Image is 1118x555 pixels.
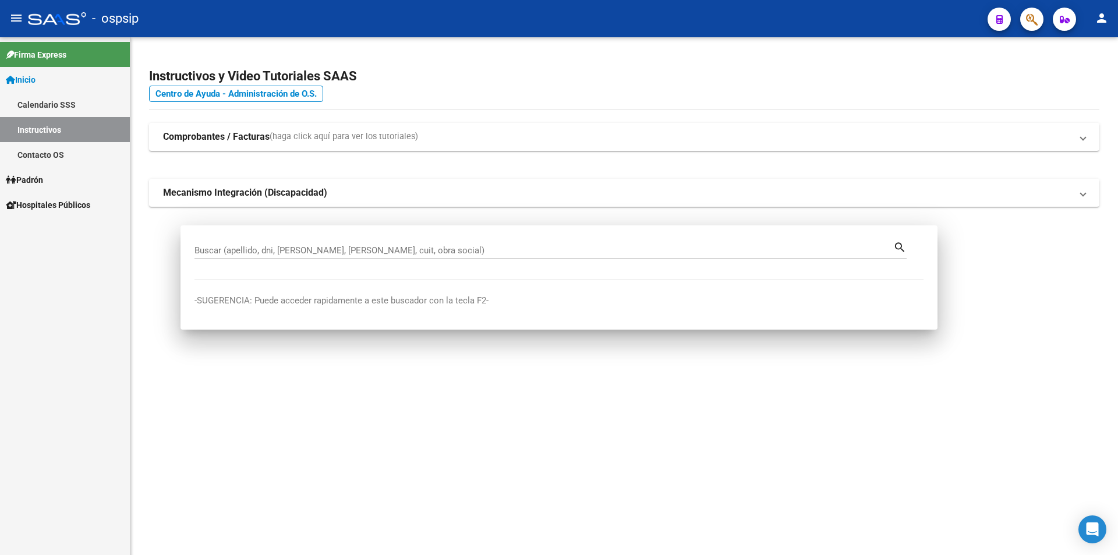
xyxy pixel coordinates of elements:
[9,11,23,25] mat-icon: menu
[194,294,924,307] p: -SUGERENCIA: Puede acceder rapidamente a este buscador con la tecla F2-
[6,199,90,211] span: Hospitales Públicos
[270,130,418,143] span: (haga click aquí para ver los tutoriales)
[149,86,323,102] a: Centro de Ayuda - Administración de O.S.
[1078,515,1106,543] div: Open Intercom Messenger
[6,73,36,86] span: Inicio
[163,130,270,143] strong: Comprobantes / Facturas
[6,174,43,186] span: Padrón
[1095,11,1109,25] mat-icon: person
[893,239,907,253] mat-icon: search
[92,6,139,31] span: - ospsip
[149,65,1099,87] h2: Instructivos y Video Tutoriales SAAS
[163,186,327,199] strong: Mecanismo Integración (Discapacidad)
[6,48,66,61] span: Firma Express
